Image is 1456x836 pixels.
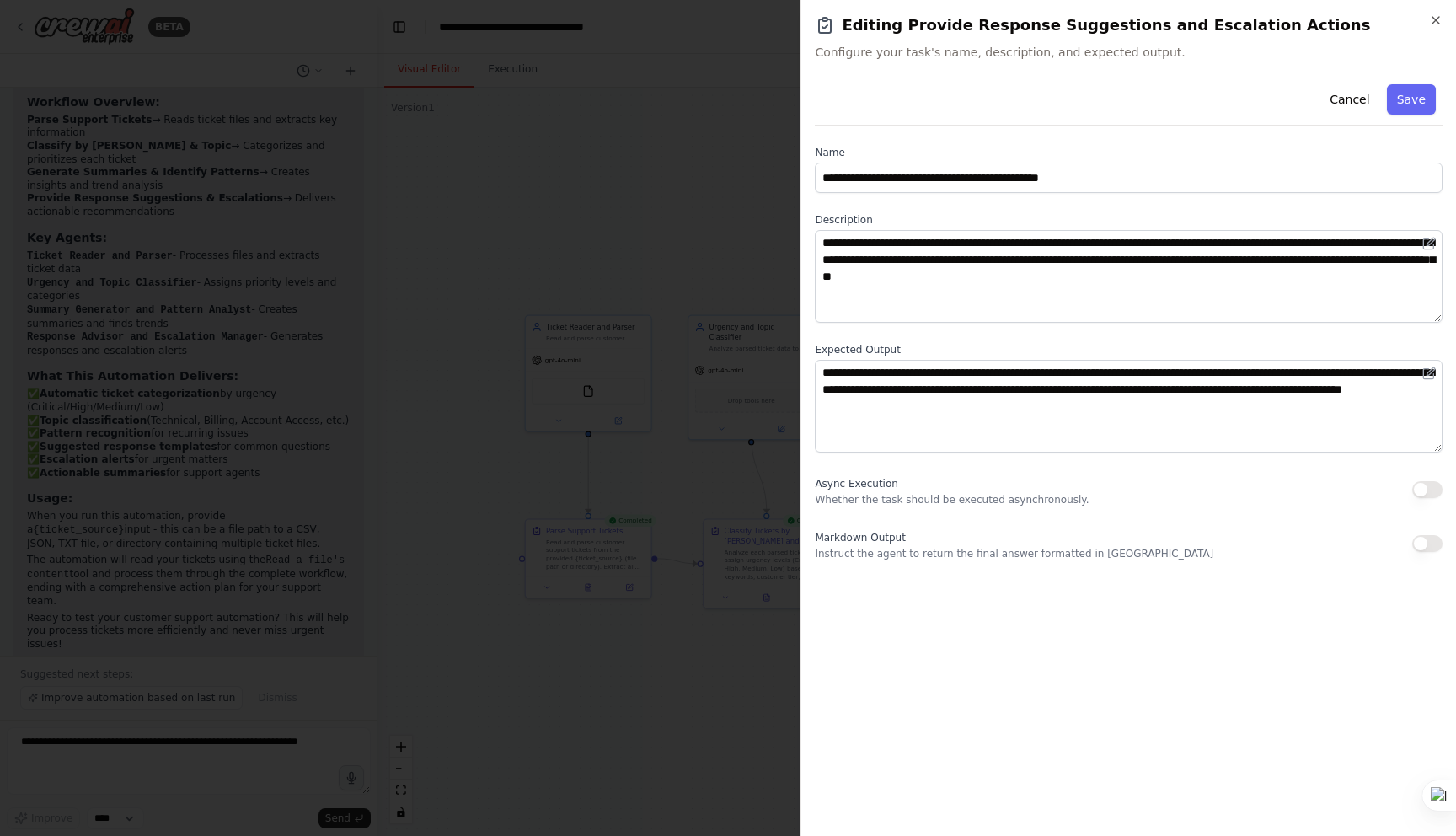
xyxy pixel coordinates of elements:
label: Description [815,213,1443,227]
h2: Editing Provide Response Suggestions and Escalation Actions [815,13,1443,37]
button: Open in editor [1419,233,1439,254]
span: Markdown Output [815,532,905,544]
button: Open in editor [1419,363,1439,383]
p: Instruct the agent to return the final answer formatted in [GEOGRAPHIC_DATA] [815,547,1213,560]
span: Async Execution [815,478,897,490]
label: Expected Output [815,343,1443,356]
span: Configure your task's name, description, and expected output. [815,44,1443,61]
label: Name [815,146,1443,159]
button: Save [1387,84,1436,115]
p: Whether the task should be executed asynchronously. [815,493,1089,506]
button: Cancel [1319,84,1379,115]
